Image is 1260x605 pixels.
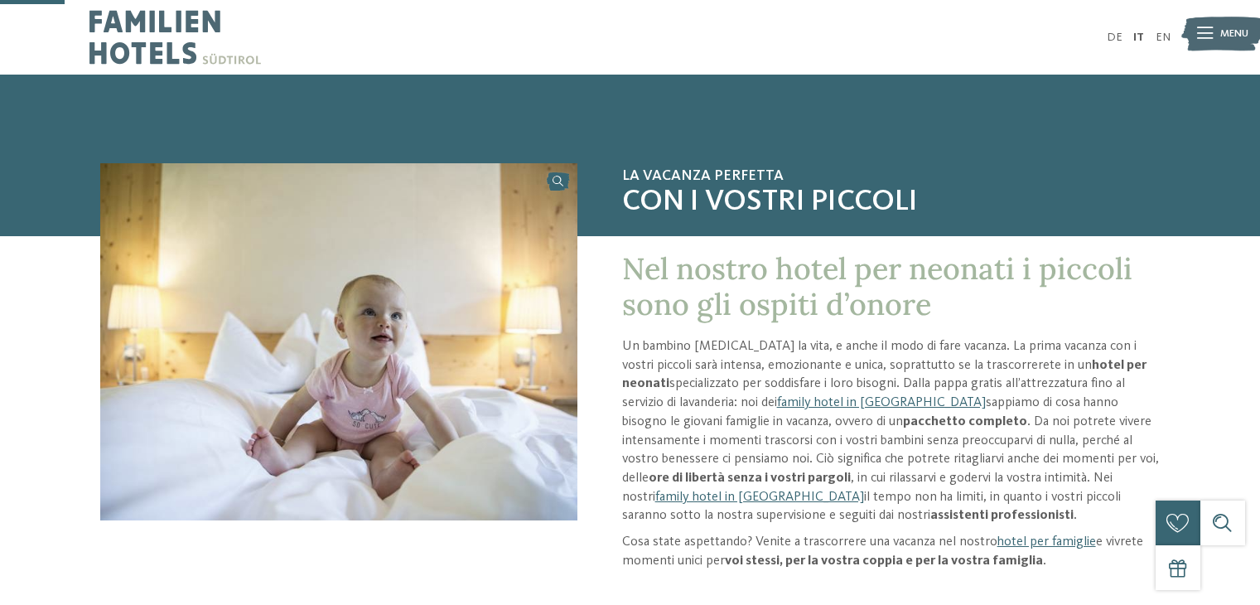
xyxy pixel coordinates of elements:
span: Menu [1220,27,1248,41]
span: con i vostri piccoli [622,185,1160,220]
a: family hotel in [GEOGRAPHIC_DATA] [655,491,864,504]
a: IT [1133,31,1144,43]
span: La vacanza perfetta [622,167,1160,186]
img: Hotel per neonati in Alto Adige per una vacanza di relax [100,163,577,520]
p: Cosa state aspettando? Venite a trascorrere una vacanza nel nostro e vivrete momenti unici per . [622,533,1160,570]
a: EN [1156,31,1171,43]
a: family hotel in [GEOGRAPHIC_DATA] [777,396,986,409]
p: Un bambino [MEDICAL_DATA] la vita, e anche il modo di fare vacanza. La prima vacanza con i vostri... [622,337,1160,525]
a: DE [1107,31,1122,43]
a: hotel per famiglie [997,535,1096,549]
span: Nel nostro hotel per neonati i piccoli sono gli ospiti d’onore [622,249,1132,323]
strong: ore di libertà senza i vostri pargoli [649,472,851,485]
strong: pacchetto completo [903,415,1027,428]
strong: voi stessi, per la vostra coppia e per la vostra famiglia [725,554,1043,568]
strong: hotel per neonati [622,359,1147,391]
strong: assistenti professionisti [930,509,1074,522]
